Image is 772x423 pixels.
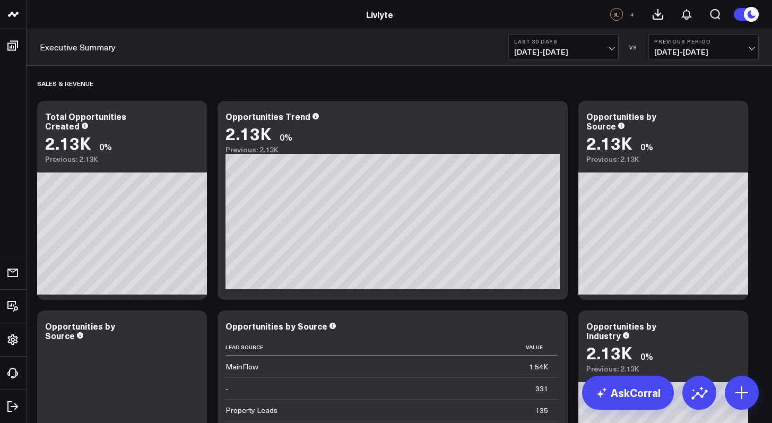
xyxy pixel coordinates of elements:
[225,145,560,154] div: Previous: 2.13K
[280,131,292,143] div: 0%
[654,48,753,56] span: [DATE] - [DATE]
[640,350,653,362] div: 0%
[45,133,91,152] div: 2.13K
[514,48,613,56] span: [DATE] - [DATE]
[45,110,126,132] div: Total Opportunities Created
[582,376,674,410] a: AskCorral
[630,11,635,18] span: +
[586,320,656,341] div: Opportunities by Industry
[45,320,115,341] div: Opportunities by Source
[225,339,332,356] th: Lead Source
[586,343,632,362] div: 2.13K
[332,339,558,356] th: Value
[610,8,623,21] div: JL
[99,141,112,152] div: 0%
[586,365,740,373] div: Previous: 2.13K
[225,110,310,122] div: Opportunities Trend
[586,110,656,132] div: Opportunities by Source
[535,383,548,394] div: 331
[45,155,199,163] div: Previous: 2.13K
[586,155,740,163] div: Previous: 2.13K
[514,38,613,45] b: Last 30 Days
[225,361,258,372] div: MainFlow
[366,8,393,20] a: Livlyte
[624,44,643,50] div: VS
[654,38,753,45] b: Previous Period
[225,383,228,394] div: -
[535,405,548,416] div: 135
[225,405,277,416] div: Property Leads
[648,34,759,60] button: Previous Period[DATE]-[DATE]
[529,361,548,372] div: 1.54K
[586,133,632,152] div: 2.13K
[225,124,272,143] div: 2.13K
[626,8,638,21] button: +
[508,34,619,60] button: Last 30 Days[DATE]-[DATE]
[40,41,116,53] a: Executive Summary
[225,320,327,332] div: Opportunities by Source
[640,141,653,152] div: 0%
[37,71,93,96] div: Sales & Revenue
